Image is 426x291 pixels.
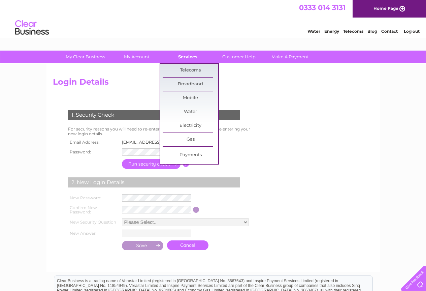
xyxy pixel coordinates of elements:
a: Energy [324,29,339,34]
a: Broadband [163,78,218,91]
th: Password: [66,147,120,157]
div: 1. Security Check [68,110,240,120]
div: 2. New Login Details [68,177,240,187]
a: Blog [367,29,377,34]
a: My Clear Business [58,51,113,63]
th: New Security Question [66,216,120,228]
a: Make A Payment [262,51,318,63]
th: Email Address: [66,138,120,147]
a: Telecoms [343,29,363,34]
a: Water [307,29,320,34]
input: Submit [122,241,164,250]
a: Services [160,51,216,63]
td: For security reasons you will need to re-enter your existing password before entering your new lo... [66,125,258,138]
th: Confirm New Password: [66,203,120,217]
h2: Login Details [53,77,373,90]
a: 0333 014 3131 [299,3,346,12]
a: My Account [109,51,164,63]
th: New Password: [66,193,120,203]
a: Mobile [163,91,218,105]
a: Customer Help [211,51,267,63]
input: Information [193,207,199,213]
td: [EMAIL_ADDRESS][DOMAIN_NAME] [120,138,202,147]
th: New Answer: [66,228,120,239]
a: Contact [381,29,398,34]
a: Cancel [167,240,208,250]
a: Log out [404,29,420,34]
a: Telecoms [163,64,218,77]
a: Electricity [163,119,218,133]
div: Clear Business is a trading name of Verastar Limited (registered in [GEOGRAPHIC_DATA] No. 3667643... [54,4,372,33]
a: Payments [163,148,218,162]
a: Water [163,105,218,119]
img: logo.png [15,18,49,38]
a: Gas [163,133,218,146]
